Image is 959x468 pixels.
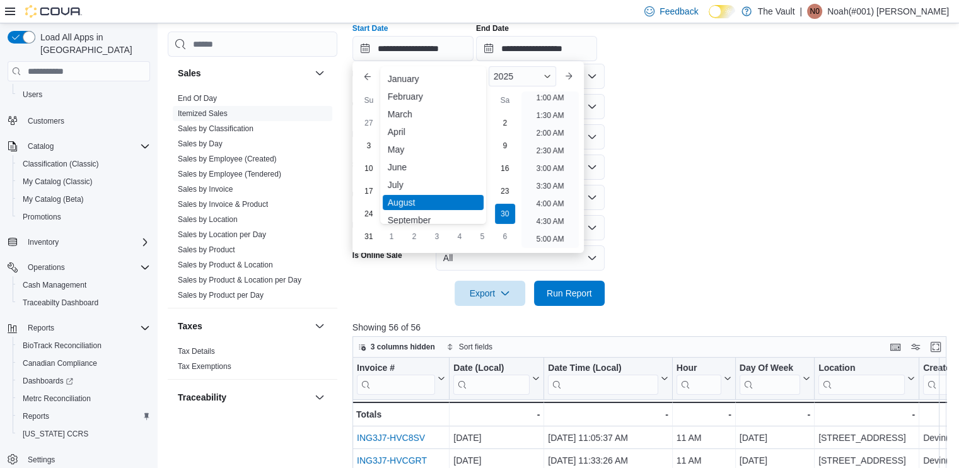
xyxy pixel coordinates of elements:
[18,295,150,310] span: Traceabilty Dashboard
[23,90,42,100] span: Users
[548,407,668,422] div: -
[495,90,515,110] div: Sa
[740,407,810,422] div: -
[18,409,54,424] a: Reports
[531,161,569,176] li: 3:00 AM
[178,67,201,79] h3: Sales
[740,430,810,445] div: [DATE]
[13,276,155,294] button: Cash Management
[178,93,217,103] span: End Of Day
[178,185,233,194] a: Sales by Invoice
[494,71,513,81] span: 2025
[178,184,233,194] span: Sales by Invoice
[383,142,484,157] div: May
[383,177,484,192] div: July
[312,390,327,405] button: Traceability
[534,281,605,306] button: Run Report
[353,339,440,354] button: 3 columns hidden
[23,177,93,187] span: My Catalog (Classic)
[23,235,64,250] button: Inventory
[677,453,731,468] div: 11 AM
[450,226,470,247] div: day-4
[3,319,155,337] button: Reports
[383,160,484,175] div: June
[18,156,150,172] span: Classification (Classic)
[178,139,223,149] span: Sales by Day
[23,159,99,169] span: Classification (Classic)
[357,112,516,248] div: August, 2025
[28,141,54,151] span: Catalog
[13,390,155,407] button: Metrc Reconciliation
[23,341,102,351] span: BioTrack Reconciliation
[23,112,150,128] span: Customers
[359,204,379,224] div: day-24
[18,356,150,371] span: Canadian Compliance
[472,226,492,247] div: day-5
[709,5,735,18] input: Dark Mode
[677,407,731,422] div: -
[3,111,155,129] button: Customers
[23,260,70,275] button: Operations
[23,235,150,250] span: Inventory
[548,453,668,468] div: [DATE] 11:33:26 AM
[312,319,327,334] button: Taxes
[23,394,91,404] span: Metrc Reconciliation
[178,291,264,300] a: Sales by Product per Day
[25,5,82,18] img: Cova
[818,363,905,395] div: Location
[359,158,379,178] div: day-10
[740,363,800,395] div: Day Of Week
[548,363,658,395] div: Date Time (Local)
[559,66,579,86] button: Next month
[818,453,915,468] div: [STREET_ADDRESS]
[453,453,540,468] div: [DATE]
[18,373,150,389] span: Dashboards
[740,363,810,395] button: Day Of Week
[677,363,721,375] div: Hour
[495,158,515,178] div: day-16
[23,194,84,204] span: My Catalog (Beta)
[359,136,379,156] div: day-3
[18,409,150,424] span: Reports
[18,209,66,225] a: Promotions
[371,342,435,352] span: 3 columns hidden
[404,226,424,247] div: day-2
[495,136,515,156] div: day-9
[18,338,150,353] span: BioTrack Reconciliation
[178,94,217,103] a: End Of Day
[18,209,150,225] span: Promotions
[531,126,569,141] li: 2:00 AM
[178,199,268,209] span: Sales by Invoice & Product
[13,294,155,312] button: Traceabilty Dashboard
[23,452,60,467] a: Settings
[23,358,97,368] span: Canadian Compliance
[453,363,530,395] div: Date (Local)
[660,5,698,18] span: Feedback
[436,245,605,271] button: All
[28,116,64,126] span: Customers
[178,154,277,164] span: Sales by Employee (Created)
[178,108,228,119] span: Itemized Sales
[23,212,61,222] span: Promotions
[18,426,150,442] span: Washington CCRS
[178,276,301,284] a: Sales by Product & Location per Day
[23,139,150,154] span: Catalog
[18,192,89,207] a: My Catalog (Beta)
[357,363,435,395] div: Invoice # URL
[3,259,155,276] button: Operations
[587,132,597,142] button: Open list of options
[359,226,379,247] div: day-31
[23,298,98,308] span: Traceabilty Dashboard
[888,339,903,354] button: Keyboard shortcuts
[178,362,231,371] a: Tax Exemptions
[521,91,579,248] ul: Time
[359,90,379,110] div: Su
[531,196,569,211] li: 4:00 AM
[495,181,515,201] div: day-23
[13,208,155,226] button: Promotions
[13,372,155,390] a: Dashboards
[23,376,73,386] span: Dashboards
[168,344,337,379] div: Taxes
[178,346,215,356] span: Tax Details
[28,323,54,333] span: Reports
